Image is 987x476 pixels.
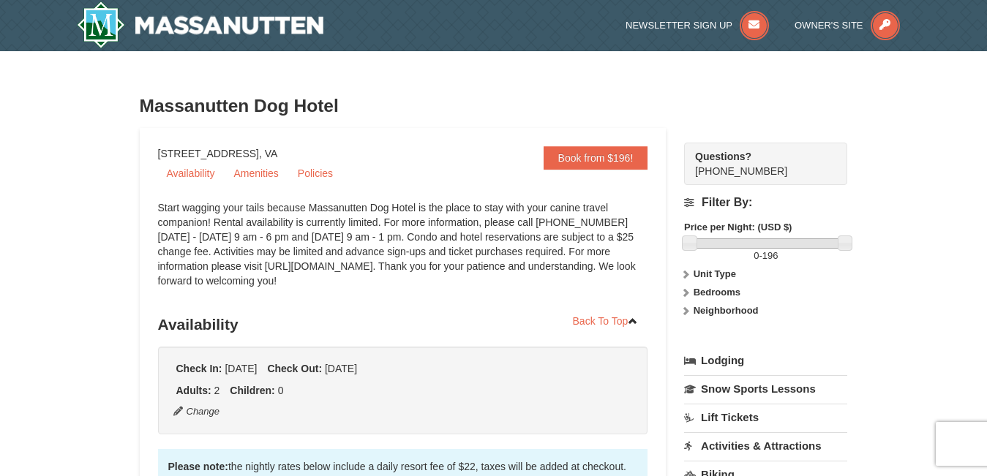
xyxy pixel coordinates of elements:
[176,363,222,374] strong: Check In:
[684,249,847,263] label: -
[168,461,228,472] strong: Please note:
[695,149,821,177] span: [PHONE_NUMBER]
[695,151,751,162] strong: Questions?
[158,200,648,303] div: Start wagging your tails because Massanutten Dog Hotel is the place to stay with your canine trav...
[230,385,274,396] strong: Children:
[77,1,324,48] a: Massanutten Resort
[626,20,732,31] span: Newsletter Sign Up
[289,162,342,184] a: Policies
[267,363,322,374] strong: Check Out:
[684,404,847,431] a: Lift Tickets
[225,363,257,374] span: [DATE]
[754,250,759,261] span: 0
[694,305,759,316] strong: Neighborhood
[684,347,847,374] a: Lodging
[795,20,863,31] span: Owner's Site
[225,162,287,184] a: Amenities
[762,250,778,261] span: 196
[563,310,648,332] a: Back To Top
[684,432,847,459] a: Activities & Attractions
[140,91,848,121] h3: Massanutten Dog Hotel
[795,20,900,31] a: Owner's Site
[325,363,357,374] span: [DATE]
[694,287,740,298] strong: Bedrooms
[173,404,221,420] button: Change
[684,375,847,402] a: Snow Sports Lessons
[176,385,211,396] strong: Adults:
[684,196,847,209] h4: Filter By:
[77,1,324,48] img: Massanutten Resort Logo
[626,20,769,31] a: Newsletter Sign Up
[214,385,220,396] span: 2
[158,162,224,184] a: Availability
[278,385,284,396] span: 0
[544,146,648,170] a: Book from $196!
[158,310,648,339] h3: Availability
[684,222,792,233] strong: Price per Night: (USD $)
[694,268,736,279] strong: Unit Type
